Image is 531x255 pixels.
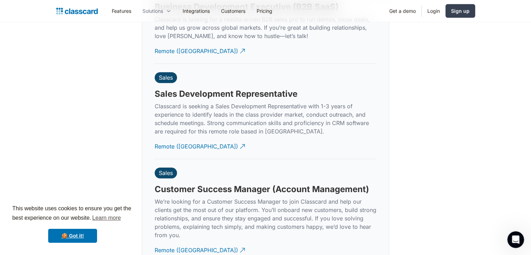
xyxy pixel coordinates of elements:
[155,42,246,61] a: Remote ([GEOGRAPHIC_DATA])
[6,198,140,249] div: cookieconsent
[155,184,369,195] h3: Customer Success Manager (Account Management)
[155,89,297,99] h3: Sales Development Representative
[142,7,163,15] div: Solutions
[91,213,122,223] a: learn more about cookies
[155,197,376,239] p: We’re looking for a Customer Success Manager to join Classcard and help our clients get the most ...
[106,3,137,19] a: Features
[177,3,215,19] a: Integrations
[48,229,97,243] a: dismiss cookie message
[445,4,475,18] a: Sign up
[155,241,238,254] div: Remote ([GEOGRAPHIC_DATA])
[12,204,133,223] span: This website uses cookies to ensure you get the best experience on our website.
[155,137,238,151] div: Remote ([GEOGRAPHIC_DATA])
[155,42,238,55] div: Remote ([GEOGRAPHIC_DATA])
[215,3,251,19] a: Customers
[155,137,246,156] a: Remote ([GEOGRAPHIC_DATA])
[159,74,173,81] div: Sales
[56,6,98,16] a: home
[507,231,524,248] iframe: Intercom live chat
[251,3,278,19] a: Pricing
[451,7,470,15] div: Sign up
[155,15,376,40] p: Classcard is looking for a results-driven B2B sales pro to run demos, close deals, and help us gr...
[422,3,445,19] a: Login
[155,102,376,136] p: Classcard is seeking a Sales Development Representative with 1-3 years of experience to identify ...
[137,3,177,19] div: Solutions
[159,169,173,176] div: Sales
[384,3,421,19] a: Get a demo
